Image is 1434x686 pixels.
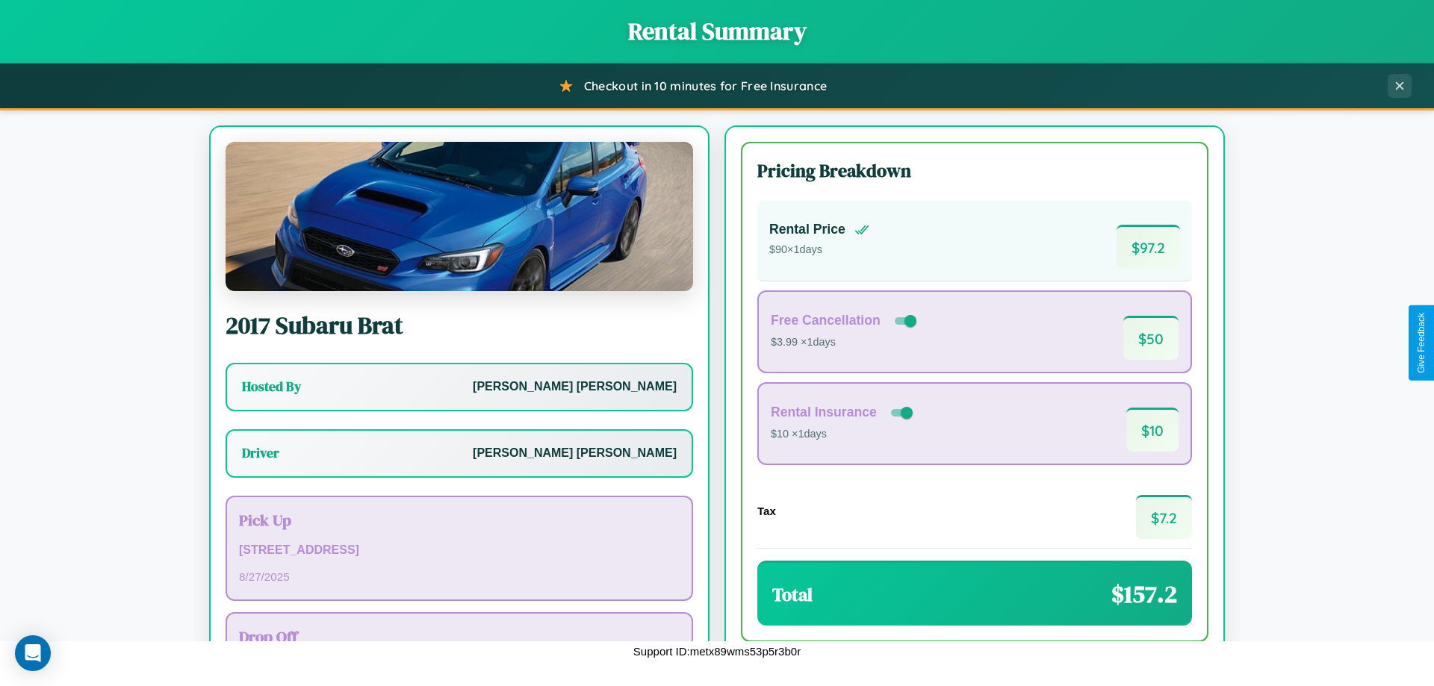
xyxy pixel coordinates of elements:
[771,425,916,444] p: $10 × 1 days
[226,309,693,342] h2: 2017 Subaru Brat
[473,376,677,398] p: [PERSON_NAME] [PERSON_NAME]
[771,333,919,352] p: $3.99 × 1 days
[239,540,680,561] p: [STREET_ADDRESS]
[769,222,845,237] h4: Rental Price
[1126,408,1179,452] span: $ 10
[15,15,1419,48] h1: Rental Summary
[239,567,680,587] p: 8 / 27 / 2025
[1416,313,1427,373] div: Give Feedback
[757,158,1192,183] h3: Pricing Breakdown
[757,505,776,517] h4: Tax
[239,509,680,531] h3: Pick Up
[633,641,801,661] p: Support ID: metx89wms53p5r3b0r
[226,142,693,291] img: Subaru Brat
[239,626,680,647] h3: Drop Off
[15,635,51,671] div: Open Intercom Messenger
[1123,316,1179,360] span: $ 50
[473,443,677,464] p: [PERSON_NAME] [PERSON_NAME]
[242,378,301,396] h3: Hosted By
[1111,578,1177,611] span: $ 157.2
[584,78,827,93] span: Checkout in 10 minutes for Free Insurance
[769,240,869,260] p: $ 90 × 1 days
[771,313,881,328] h4: Free Cancellation
[1136,495,1192,539] span: $ 7.2
[772,582,813,607] h3: Total
[771,405,877,420] h4: Rental Insurance
[242,444,279,462] h3: Driver
[1117,225,1180,269] span: $ 97.2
